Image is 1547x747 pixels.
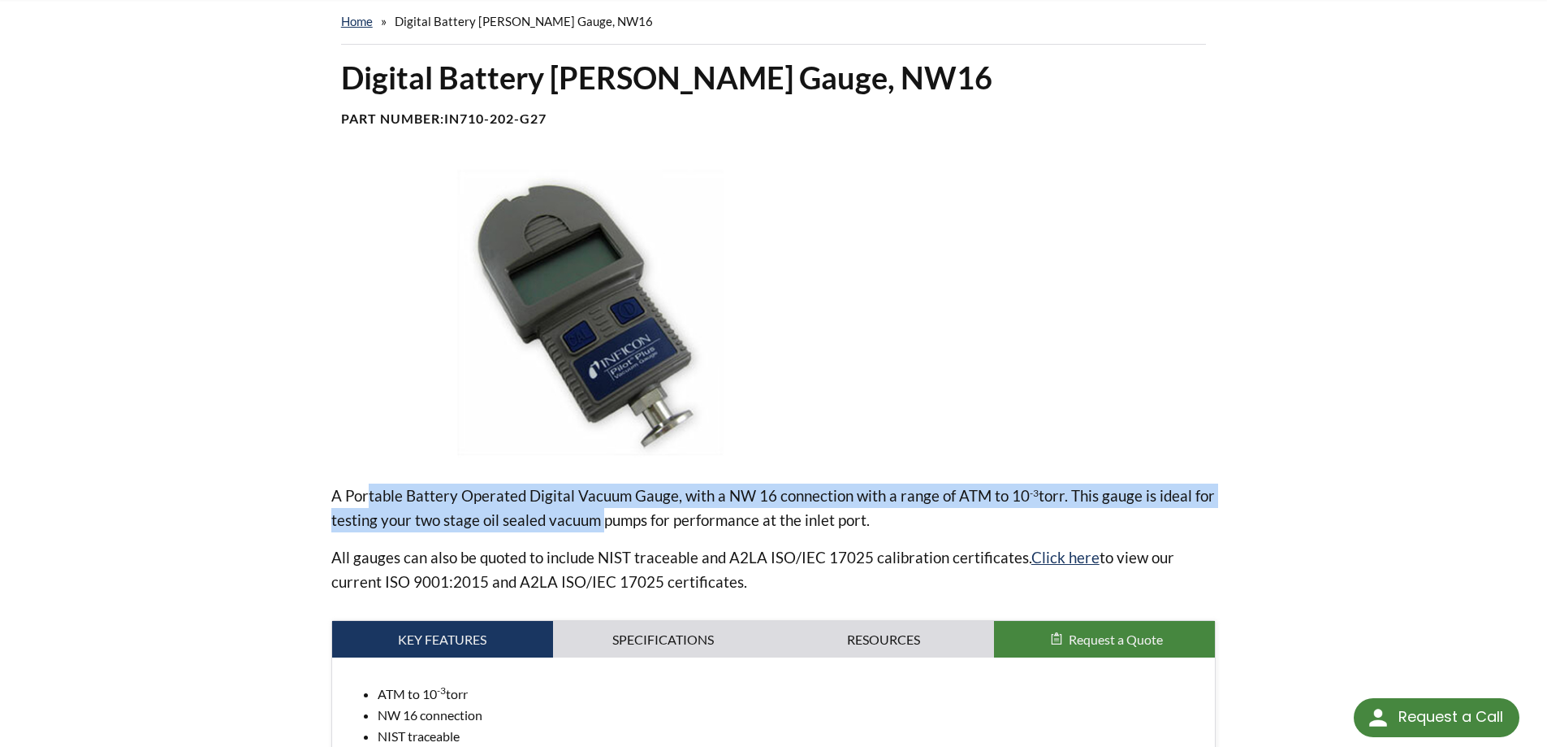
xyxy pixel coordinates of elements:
h1: Digital Battery [PERSON_NAME] Gauge, NW16 [341,58,1207,98]
span: Digital Battery [PERSON_NAME] Gauge, NW16 [395,14,653,28]
a: Specifications [553,621,774,658]
a: Resources [774,621,995,658]
sup: -3 [1030,487,1039,499]
sup: -3 [437,684,446,697]
p: A Portable Battery Operated Digital Vacuum Gauge, with a NW 16 connection with a range of ATM to ... [331,484,1216,532]
button: Request a Quote [994,621,1215,658]
li: NW 16 connection [378,705,1203,726]
b: IN710-202-G27 [444,111,547,126]
a: Key Features [332,621,553,658]
a: Click here [1031,548,1100,567]
p: All gauges can also be quoted to include NIST traceable and A2LA ISO/IEC 17025 calibration certif... [331,545,1216,594]
a: home [341,14,373,28]
img: round button [1365,705,1391,731]
li: NIST traceable [378,726,1203,747]
img: Inficon Pilot Plus Vacuum Gauge, angled view [331,167,849,458]
div: Request a Call [1398,698,1503,736]
span: Request a Quote [1069,632,1163,647]
h4: Part Number: [341,111,1207,128]
div: Request a Call [1354,698,1519,737]
li: ATM to 10 torr [378,684,1203,705]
